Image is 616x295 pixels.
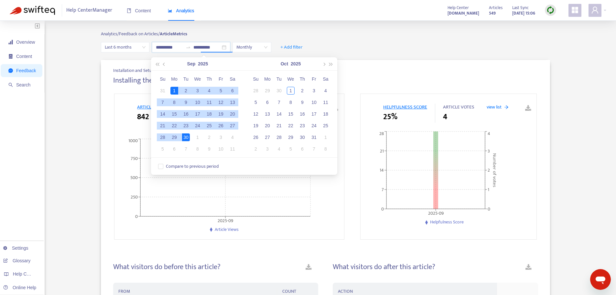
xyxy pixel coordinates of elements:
[320,108,331,120] td: 2025-10-18
[275,87,283,95] div: 30
[512,10,535,17] strong: [DATE] 15:06
[320,73,331,85] th: Sa
[182,122,190,130] div: 23
[308,120,320,131] td: 2025-10-24
[170,87,178,95] div: 1
[3,258,30,263] a: Glossary
[280,43,303,51] span: + Add filter
[194,87,201,95] div: 3
[291,57,301,70] button: 2025
[236,42,267,52] span: Monthly
[159,110,167,118] div: 14
[16,68,36,73] span: Feedback
[180,108,192,120] td: 2025-09-16
[287,87,295,95] div: 1
[157,131,168,143] td: 2025-09-28
[273,131,285,143] td: 2025-10-28
[128,137,138,144] tspan: 1000
[163,163,222,170] span: Compare to previous period
[285,73,297,85] th: We
[113,67,155,74] span: Installation and Setup
[252,87,260,95] div: 28
[285,131,297,143] td: 2025-10-29
[273,85,285,96] td: 2025-09-30
[215,73,227,85] th: Fr
[262,143,273,155] td: 2025-11-03
[264,98,271,106] div: 6
[227,143,238,155] td: 2025-10-11
[113,76,243,85] h4: Installing the SmartVault Desktop Software
[8,68,13,73] span: message
[320,143,331,155] td: 2025-11-08
[229,122,236,130] div: 27
[276,42,308,52] button: + Add filter
[287,122,295,130] div: 22
[546,6,555,14] img: sync.dc5367851b00ba804db3.png
[180,85,192,96] td: 2025-09-02
[218,217,233,224] tspan: 2025-09
[275,110,283,118] div: 14
[205,133,213,141] div: 2
[273,143,285,155] td: 2025-11-04
[298,145,306,153] div: 6
[217,133,225,141] div: 3
[192,85,203,96] td: 2025-09-03
[180,120,192,131] td: 2025-09-23
[320,120,331,131] td: 2025-10-25
[159,87,167,95] div: 31
[381,205,384,213] tspan: 0
[215,96,227,108] td: 2025-09-12
[157,120,168,131] td: 2025-09-21
[310,145,318,153] div: 7
[203,73,215,85] th: Th
[227,120,238,131] td: 2025-09-27
[252,98,260,106] div: 5
[137,111,149,123] span: 842
[137,103,168,111] span: ARTICLE VIEWS
[298,110,306,118] div: 16
[229,110,236,118] div: 20
[203,143,215,155] td: 2025-10-09
[205,98,213,106] div: 11
[131,193,138,201] tspan: 250
[180,143,192,155] td: 2025-10-07
[489,10,496,17] strong: 549
[227,131,238,143] td: 2025-10-04
[203,108,215,120] td: 2025-09-18
[252,133,260,141] div: 26
[229,98,236,106] div: 13
[383,111,397,123] span: 25%
[250,96,262,108] td: 2025-10-05
[192,131,203,143] td: 2025-10-01
[229,87,236,95] div: 6
[215,143,227,155] td: 2025-10-10
[157,108,168,120] td: 2025-09-14
[488,167,490,174] tspan: 2
[322,87,330,95] div: 4
[3,245,28,251] a: Settings
[168,120,180,131] td: 2025-09-22
[310,87,318,95] div: 3
[205,145,213,153] div: 9
[262,120,273,131] td: 2025-10-20
[170,133,178,141] div: 29
[227,108,238,120] td: 2025-09-20
[8,40,13,44] span: signal
[168,96,180,108] td: 2025-09-08
[488,130,490,137] tspan: 4
[182,110,190,118] div: 16
[157,85,168,96] td: 2025-08-31
[131,154,138,162] tspan: 750
[101,30,160,38] span: Analytics/ Feedback on Articles/
[157,73,168,85] th: Su
[287,145,295,153] div: 5
[250,131,262,143] td: 2025-10-26
[168,85,180,96] td: 2025-09-01
[264,122,271,130] div: 20
[322,98,330,106] div: 11
[168,8,194,13] span: Analytics
[298,122,306,130] div: 23
[285,96,297,108] td: 2025-10-08
[127,8,131,13] span: book
[13,271,39,277] span: Help Centers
